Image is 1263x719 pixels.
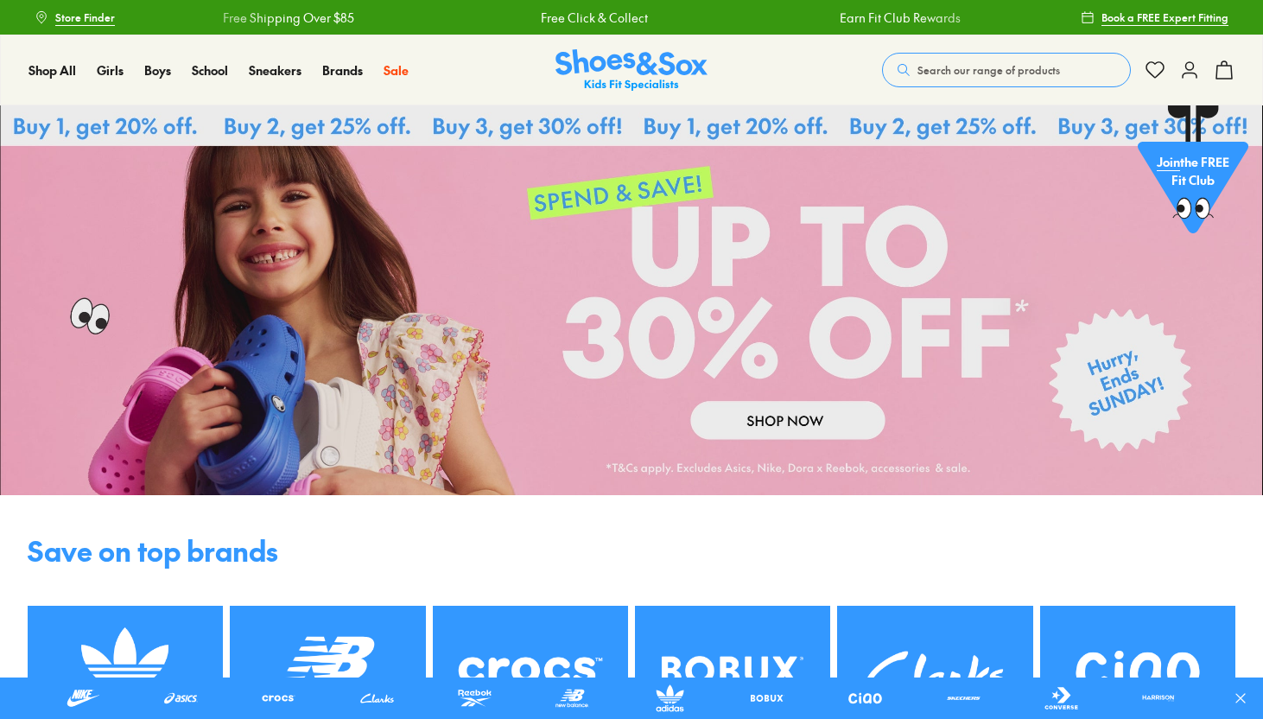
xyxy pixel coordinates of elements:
[555,49,708,92] a: Shoes & Sox
[55,10,115,25] span: Store Finder
[249,61,301,80] a: Sneakers
[555,49,708,92] img: SNS_Logo_Responsive.svg
[1081,2,1228,33] a: Book a FREE Expert Fitting
[882,53,1131,87] button: Search our range of products
[1157,153,1180,170] span: Join
[322,61,363,80] a: Brands
[216,9,347,27] a: Free Shipping Over $85
[833,9,954,27] a: Earn Fit Club Rewards
[1101,10,1228,25] span: Book a FREE Expert Fitting
[384,61,409,80] a: Sale
[35,2,115,33] a: Store Finder
[29,61,76,80] a: Shop All
[917,62,1060,78] span: Search our range of products
[192,61,228,80] a: School
[1138,139,1248,203] p: the FREE Fit Club
[97,61,124,80] a: Girls
[1138,105,1248,243] a: Jointhe FREE Fit Club
[144,61,171,80] a: Boys
[534,9,641,27] a: Free Click & Collect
